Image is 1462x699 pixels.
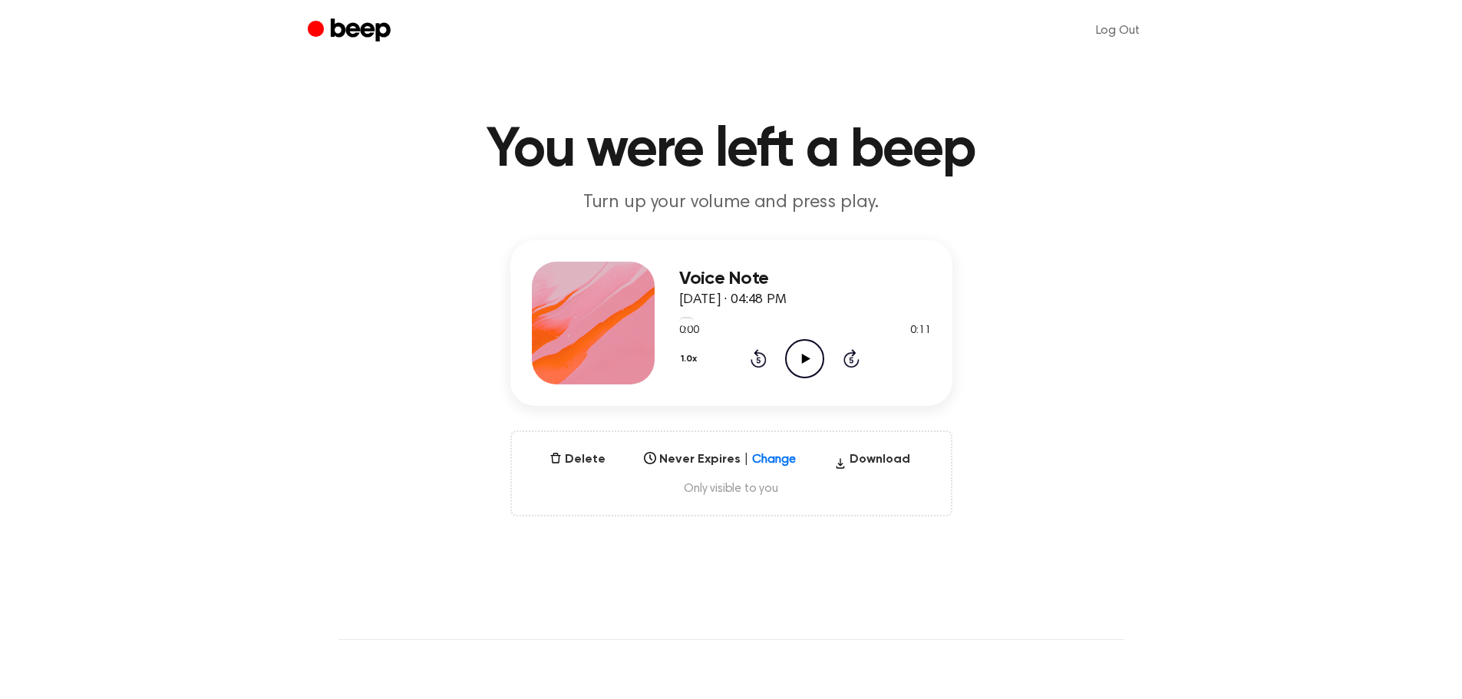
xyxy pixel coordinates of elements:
a: Log Out [1081,12,1155,49]
a: Beep [308,16,394,46]
h3: Voice Note [679,269,931,289]
span: 0:11 [910,323,930,339]
p: Turn up your volume and press play. [437,190,1026,216]
span: [DATE] · 04:48 PM [679,293,787,307]
span: Only visible to you [530,481,932,496]
button: 1.0x [679,346,703,372]
span: 0:00 [679,323,699,339]
button: Delete [543,450,612,469]
button: Download [828,450,916,475]
h1: You were left a beep [338,123,1124,178]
